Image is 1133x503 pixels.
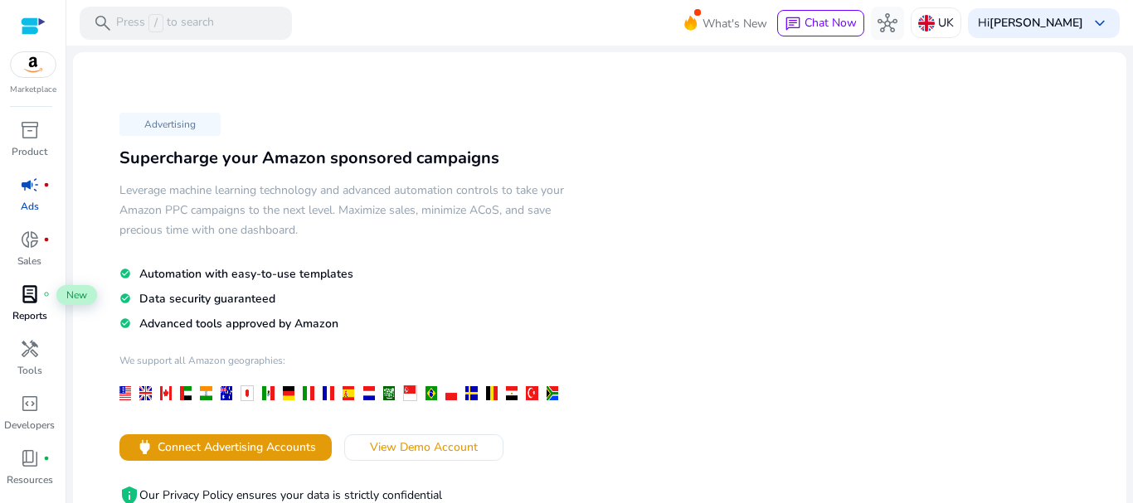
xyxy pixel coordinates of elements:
span: donut_small [20,230,40,249]
span: What's New [703,9,767,38]
span: View Demo Account [370,438,478,456]
h3: Supercharge your Amazon sponsored campaigns [119,148,566,168]
p: Marketplace [10,84,56,96]
mat-icon: check_circle [119,292,131,306]
p: Sales [17,254,41,268]
span: fiber_manual_record [43,236,50,243]
p: Reports [12,308,47,323]
img: amazon.svg [11,52,56,77]
span: Automation with easy-to-use templates [139,266,353,282]
h5: Leverage machine learning technology and advanced automation controls to take your Amazon PPC cam... [119,181,566,240]
span: / [148,14,163,32]
button: chatChat Now [777,10,864,36]
span: Chat Now [805,15,857,31]
span: campaign [20,175,40,195]
span: Connect Advertising Accounts [158,438,316,456]
mat-icon: check_circle [119,317,131,331]
span: lab_profile [20,284,40,304]
span: power [135,438,154,457]
h4: We support all Amazon geographies: [119,354,566,380]
p: UK [938,8,954,37]
p: Ads [21,199,39,214]
mat-icon: check_circle [119,267,131,281]
span: Data security guaranteed [139,291,275,307]
span: fiber_manual_record [43,291,50,297]
p: Advertising [119,113,221,136]
button: powerConnect Advertising Accounts [119,434,332,461]
p: Developers [4,418,55,433]
button: hub [871,7,904,40]
span: New [56,285,97,305]
span: handyman [20,339,40,359]
span: book_4 [20,448,40,468]
p: Hi [978,17,1083,29]
span: fiber_manual_record [43,455,50,462]
span: Advanced tools approved by Amazon [139,316,338,331]
span: chat [785,16,801,32]
b: [PERSON_NAME] [990,15,1083,31]
span: inventory_2 [20,120,40,140]
button: View Demo Account [344,434,503,461]
span: search [93,13,113,33]
p: Resources [7,472,53,487]
span: fiber_manual_record [43,181,50,188]
img: uk.svg [918,15,935,31]
span: hub [878,13,897,33]
p: Tools [17,363,42,378]
p: Press to search [116,14,214,32]
p: Product [12,144,47,159]
span: code_blocks [20,394,40,414]
span: keyboard_arrow_down [1090,13,1110,33]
